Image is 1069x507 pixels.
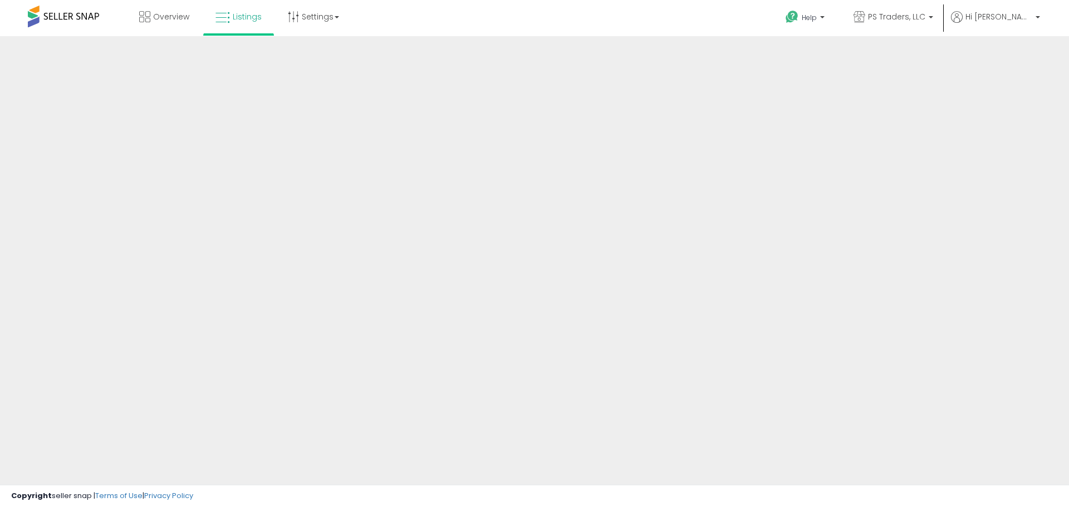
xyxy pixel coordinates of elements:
[951,11,1040,36] a: Hi [PERSON_NAME]
[868,11,925,22] span: PS Traders, LLC
[11,491,193,501] div: seller snap | |
[785,10,799,24] i: Get Help
[233,11,262,22] span: Listings
[144,490,193,501] a: Privacy Policy
[802,13,817,22] span: Help
[153,11,189,22] span: Overview
[965,11,1032,22] span: Hi [PERSON_NAME]
[11,490,52,501] strong: Copyright
[777,2,836,36] a: Help
[95,490,143,501] a: Terms of Use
